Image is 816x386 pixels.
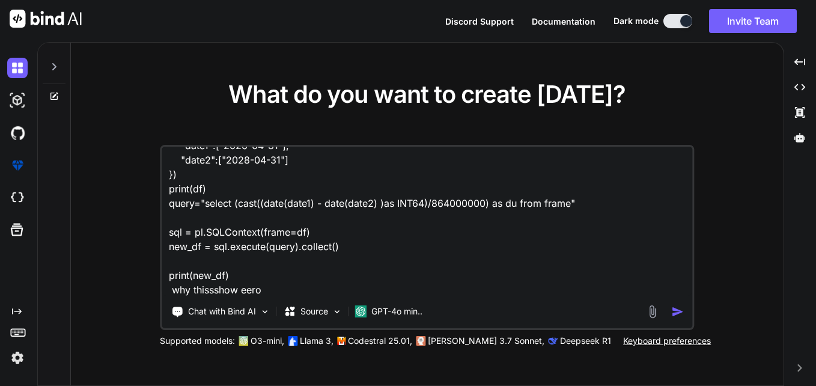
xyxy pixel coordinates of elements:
p: Llama 3, [300,335,333,347]
img: GPT-4 [239,336,248,346]
img: GPT-4o mini [355,305,367,317]
img: cloudideIcon [7,188,28,208]
span: Documentation [532,16,595,26]
textarea: import polars as pl df=pl.DataFrame({ "date1":["2026-04-31"], "date2":["2028-04-31"] }) print(df)... [162,147,692,296]
p: Codestral 25.01, [348,335,412,347]
span: Discord Support [445,16,514,26]
img: Bind AI [10,10,82,28]
img: Mistral-AI [337,337,346,345]
p: Chat with Bind AI [188,305,256,317]
p: [PERSON_NAME] 3.7 Sonnet, [428,335,544,347]
button: Invite Team [709,9,797,33]
img: attachment [646,305,660,319]
p: Supported models: [160,335,235,347]
p: Deepseek R1 [560,335,611,347]
button: Discord Support [445,15,514,28]
img: claude [548,336,558,346]
img: premium [7,155,28,176]
img: icon [672,305,684,318]
p: Keyboard preferences [623,335,711,347]
span: What do you want to create [DATE]? [228,79,626,109]
img: Llama2 [288,336,297,346]
img: darkChat [7,58,28,78]
img: Pick Tools [260,307,270,317]
img: Pick Models [332,307,342,317]
img: githubDark [7,123,28,143]
img: darkAi-studio [7,90,28,111]
img: claude [416,336,425,346]
img: settings [7,348,28,368]
p: O3-mini, [251,335,284,347]
span: Dark mode [614,15,659,27]
button: Documentation [532,15,595,28]
p: GPT-4o min.. [371,305,422,317]
p: Source [300,305,328,317]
